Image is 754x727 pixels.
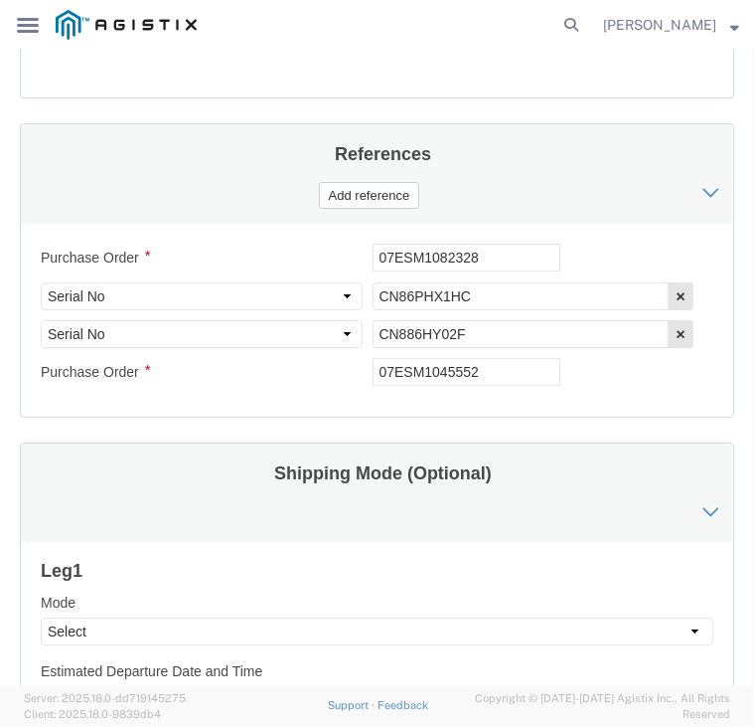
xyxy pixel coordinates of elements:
span: Server: 2025.18.0-dd719145275 [24,692,186,704]
a: Support [328,699,377,711]
a: Feedback [377,699,428,711]
span: Copyright © [DATE]-[DATE] Agistix Inc., All Rights Reserved [428,690,730,723]
span: Nicholas Blandy [603,14,716,36]
span: Client: 2025.18.0-9839db4 [24,708,161,720]
button: [PERSON_NAME] [602,13,740,37]
img: logo [56,10,197,40]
